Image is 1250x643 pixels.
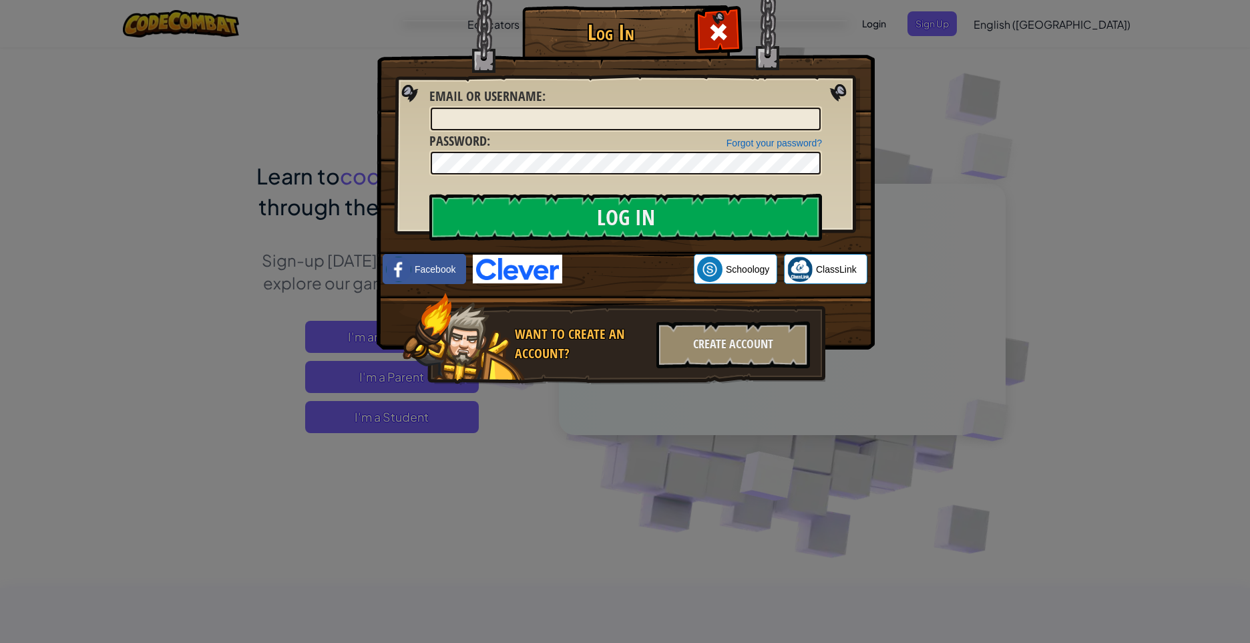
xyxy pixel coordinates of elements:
[429,87,542,105] span: Email or Username
[697,257,722,282] img: schoology.png
[562,255,694,284] iframe: Sign in with Google Button
[429,132,490,151] label: :
[656,321,810,368] div: Create Account
[526,21,696,44] h1: Log In
[429,132,487,150] span: Password
[787,257,813,282] img: classlink-logo-small.png
[816,263,857,276] span: ClassLink
[386,257,411,282] img: facebook_small.png
[415,263,455,276] span: Facebook
[429,194,822,241] input: Log In
[429,87,546,106] label: :
[726,138,822,148] a: Forgot your password?
[726,263,769,276] span: Schoology
[473,255,562,283] img: clever-logo-blue.png
[515,325,648,363] div: Want to create an account?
